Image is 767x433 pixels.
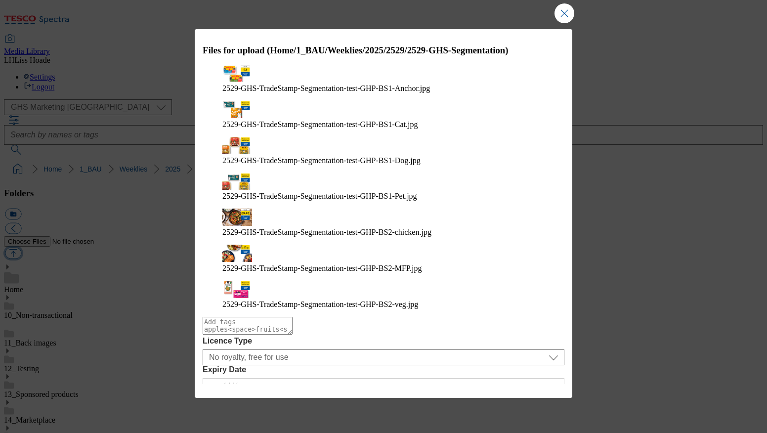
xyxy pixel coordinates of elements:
figcaption: 2529-GHS-TradeStamp-Segmentation-test-GHP-BS2-veg.jpg [222,300,545,309]
h3: Files for upload (Home/1_BAU/Weeklies/2025/2529/2529-GHS-Segmentation) [203,45,564,56]
figcaption: 2529-GHS-TradeStamp-Segmentation-test-GHP-BS2-chicken.jpg [222,228,545,237]
img: preview [222,281,252,298]
figcaption: 2529-GHS-TradeStamp-Segmentation-test-GHP-BS1-Anchor.jpg [222,84,545,93]
figcaption: 2529-GHS-TradeStamp-Segmentation-test-GHP-BS1-Pet.jpg [222,192,545,201]
img: preview [222,245,252,262]
img: preview [222,173,252,190]
figcaption: 2529-GHS-TradeStamp-Segmentation-test-GHP-BS1-Dog.jpg [222,156,545,165]
label: Licence Type [203,337,564,346]
img: preview [222,101,252,118]
img: preview [222,137,252,154]
figcaption: 2529-GHS-TradeStamp-Segmentation-test-GHP-BS2-MFP.jpg [222,264,545,273]
div: Modal [195,29,572,398]
label: Expiry Date [203,365,564,374]
img: preview [222,209,252,226]
img: preview [222,65,252,83]
figcaption: 2529-GHS-TradeStamp-Segmentation-test-GHP-BS1-Cat.jpg [222,120,545,129]
button: Close Modal [554,3,574,23]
